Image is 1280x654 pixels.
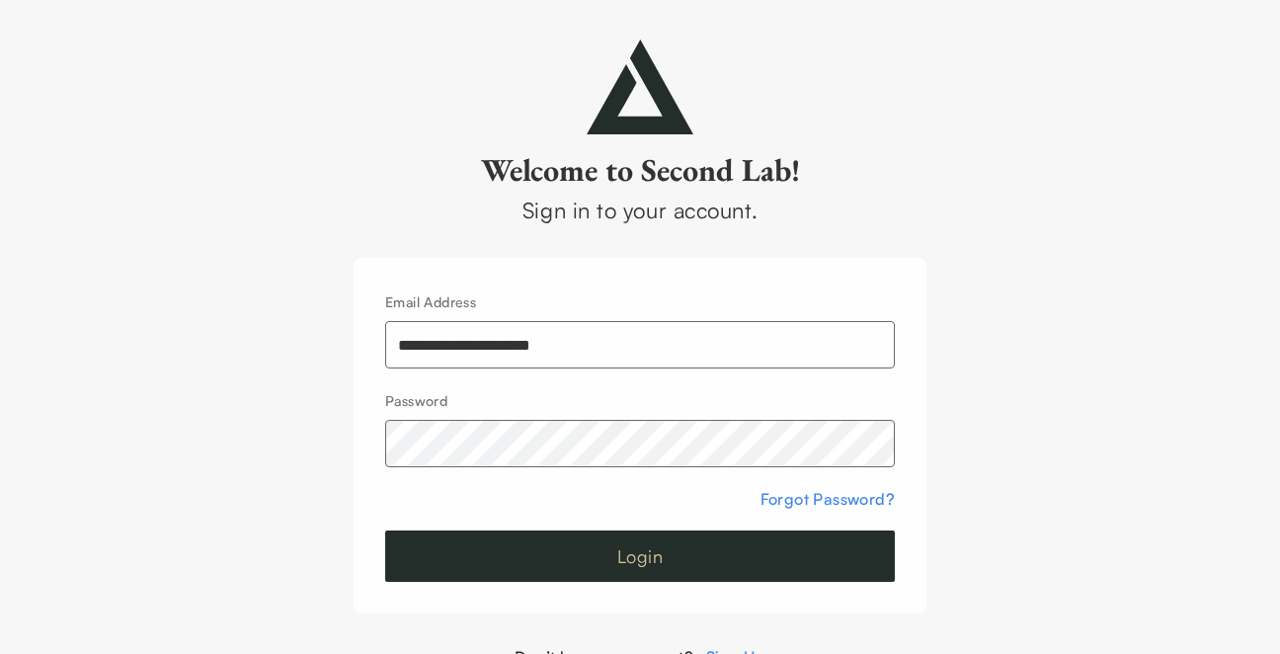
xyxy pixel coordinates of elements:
[354,150,926,190] h2: Welcome to Second Lab!
[354,194,926,226] div: Sign in to your account.
[385,392,447,409] label: Password
[385,293,476,310] label: Email Address
[760,489,895,509] a: Forgot Password?
[587,40,693,134] img: secondlab-logo
[385,531,895,582] button: Login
